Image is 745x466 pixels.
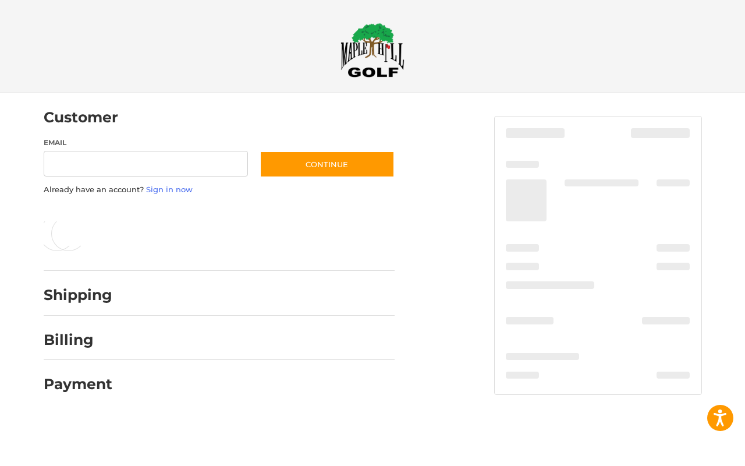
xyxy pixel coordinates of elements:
a: Sign in now [146,185,193,194]
img: Maple Hill Golf [340,23,405,77]
h2: Customer [44,108,118,126]
h2: Shipping [44,286,112,304]
button: Continue [260,151,395,178]
p: Already have an account? [44,184,395,196]
label: Email [44,137,249,148]
h2: Billing [44,331,112,349]
h2: Payment [44,375,112,393]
